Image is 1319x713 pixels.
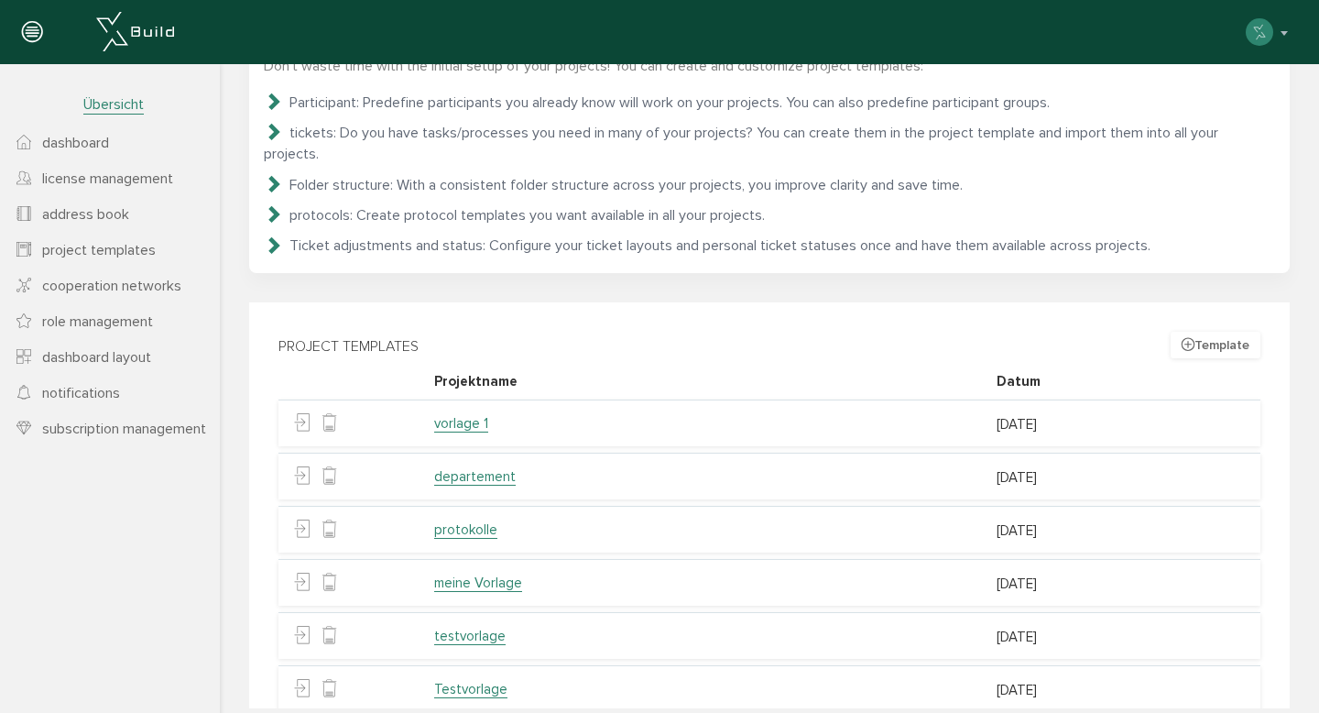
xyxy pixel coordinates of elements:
a: meine Vorlage [434,575,522,592]
td: [DATE] [987,613,1260,659]
span: tickets: Do you have tasks/processes you need in many of your projects? You can create them in th... [264,124,1218,163]
td: [DATE] [987,560,1260,606]
span: Folder structure: With a consistent folder structure across your projects, you improve clarity an... [289,176,963,194]
span: dashboard [42,134,109,152]
span: subscription management [42,420,206,438]
span: Participant: Predefine participants you already know will work on your projects. You can also pre... [289,93,1050,112]
span: license management [42,170,173,188]
th: Projektname [425,362,987,400]
span: Übersicht [83,95,144,115]
button: Template [1171,332,1260,358]
th: Datum [987,362,1260,400]
a: testvorlage [434,628,506,645]
a: vorlage 1 [434,415,488,433]
span: Ticket adjustments and status: Configure your ticket layouts and personal ticket statuses once an... [289,236,1150,255]
td: [DATE] [987,666,1260,712]
span: protocols: Create protocol templates you want available in all your projects. [289,206,765,225]
a: Testvorlage [434,681,507,698]
a: protokolle [434,521,497,539]
span: role management [42,313,153,331]
iframe: Chat Widget [1227,625,1319,713]
a: departement [434,468,516,486]
td: [DATE] [987,400,1260,446]
span: address book [42,205,129,224]
img: xBuild_Logo_Horizontal_White.png [96,12,174,51]
td: [DATE] [987,454,1260,499]
span: notifications [42,384,120,402]
td: [DATE] [987,507,1260,553]
p: Don't waste time with the initial setup of your projects! You can create and customize project te... [264,56,1275,76]
span: project templates [278,332,419,362]
span: project templates [42,241,156,259]
span: cooperation networks [42,277,181,295]
span: dashboard layout [42,348,151,367]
